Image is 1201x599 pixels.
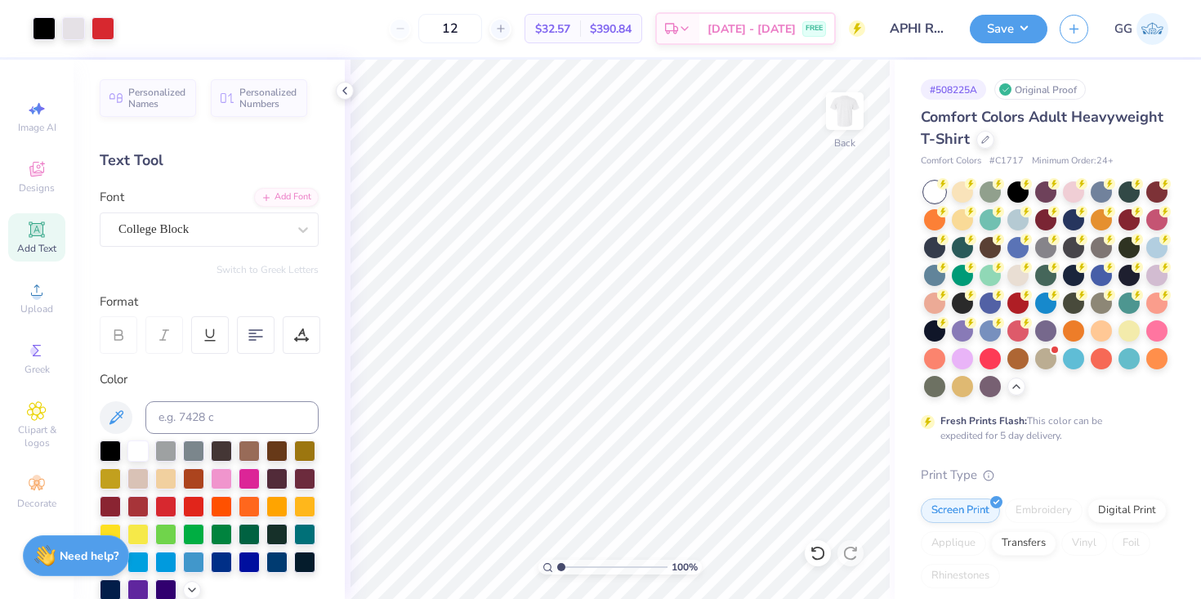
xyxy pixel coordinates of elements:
[100,188,124,207] label: Font
[145,401,319,434] input: e.g. 7428 c
[590,20,632,38] span: $390.84
[17,497,56,510] span: Decorate
[418,14,482,43] input: – –
[17,242,56,255] span: Add Text
[20,302,53,315] span: Upload
[921,498,1000,523] div: Screen Print
[1005,498,1083,523] div: Embroidery
[877,12,958,45] input: Untitled Design
[8,423,65,449] span: Clipart & logos
[834,136,855,150] div: Back
[217,263,319,276] button: Switch to Greek Letters
[921,107,1163,149] span: Comfort Colors Adult Heavyweight T-Shirt
[806,23,823,34] span: FREE
[708,20,796,38] span: [DATE] - [DATE]
[970,15,1047,43] button: Save
[18,121,56,134] span: Image AI
[921,466,1168,485] div: Print Type
[1061,531,1107,556] div: Vinyl
[828,95,861,127] img: Back
[921,154,981,168] span: Comfort Colors
[672,560,698,574] span: 100 %
[1114,20,1132,38] span: GG
[1136,13,1168,45] img: Gus Garza
[128,87,186,110] span: Personalized Names
[1114,13,1168,45] a: GG
[994,79,1086,100] div: Original Proof
[921,79,986,100] div: # 508225A
[254,188,319,207] div: Add Font
[25,363,50,376] span: Greek
[100,293,320,311] div: Format
[100,370,319,389] div: Color
[1087,498,1167,523] div: Digital Print
[1032,154,1114,168] span: Minimum Order: 24 +
[991,531,1056,556] div: Transfers
[535,20,570,38] span: $32.57
[921,531,986,556] div: Applique
[60,548,118,564] strong: Need help?
[989,154,1024,168] span: # C1717
[940,413,1141,443] div: This color can be expedited for 5 day delivery.
[1112,531,1150,556] div: Foil
[100,150,319,172] div: Text Tool
[19,181,55,194] span: Designs
[239,87,297,110] span: Personalized Numbers
[921,564,1000,588] div: Rhinestones
[940,414,1027,427] strong: Fresh Prints Flash:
